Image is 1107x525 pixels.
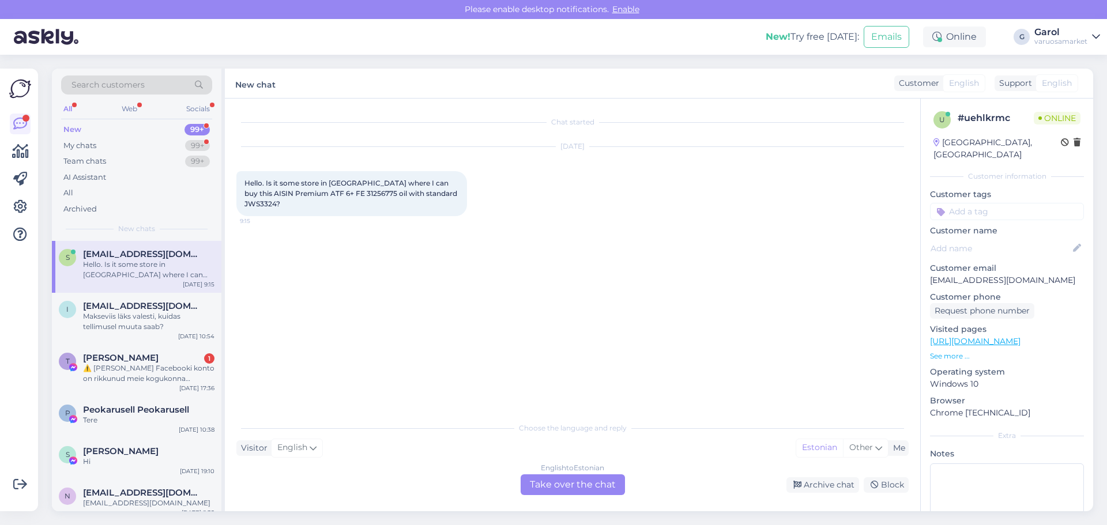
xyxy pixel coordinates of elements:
p: Customer name [930,225,1084,237]
label: New chat [235,75,276,91]
span: Hello. Is it some store in [GEOGRAPHIC_DATA] where I can buy this AISIN Premium ATF 6+ FE 3125677... [244,179,459,208]
span: nikolajzur@gmail.com [83,488,203,498]
p: Browser [930,395,1084,407]
input: Add a tag [930,203,1084,220]
div: [DATE] 9:15 [183,280,214,289]
div: Web [119,101,140,116]
div: # uehlkrmc [958,111,1034,125]
div: [DATE] 17:36 [179,384,214,392]
div: My chats [63,140,96,152]
a: Garolvaruosamarket [1034,28,1100,46]
div: Customer [894,77,939,89]
div: [GEOGRAPHIC_DATA], [GEOGRAPHIC_DATA] [933,137,1061,161]
b: New! [766,31,790,42]
p: Notes [930,448,1084,460]
p: Operating system [930,366,1084,378]
div: Online [923,27,986,47]
a: [URL][DOMAIN_NAME] [930,336,1021,346]
div: [DATE] [236,141,909,152]
div: Estonian [796,439,843,456]
p: See more ... [930,351,1084,361]
div: Extra [930,430,1084,441]
span: P [65,409,70,417]
span: u [939,115,945,124]
div: [DATE] 9:35 [182,508,214,517]
input: Add name [931,242,1071,255]
div: New [63,124,81,135]
div: [DATE] 19:10 [180,467,214,475]
div: Try free [DATE]: [766,30,859,44]
span: Online [1034,112,1080,124]
div: Archive chat [786,477,859,493]
div: All [61,101,74,116]
div: varuosamarket [1034,37,1087,46]
div: Tere [83,415,214,425]
div: 99+ [185,140,210,152]
p: Windows 10 [930,378,1084,390]
div: ⚠️ [PERSON_NAME] Facebooki konto on rikkunud meie kogukonna standardeid. Meie süsteem on saanud p... [83,363,214,384]
div: Garol [1034,28,1087,37]
p: Customer phone [930,291,1084,303]
div: [EMAIL_ADDRESS][DOMAIN_NAME] [83,498,214,508]
div: English to Estonian [541,463,604,473]
div: Archived [63,203,97,215]
div: Hi [83,456,214,467]
span: English [277,441,307,454]
div: Chat started [236,117,909,127]
div: 1 [204,353,214,364]
span: n [65,492,70,500]
div: AI Assistant [63,172,106,183]
p: Customer tags [930,188,1084,201]
div: G [1014,29,1030,45]
span: English [949,77,979,89]
div: Makseviis läks valesti, kuidas tellimusel muuta saab? [83,311,214,332]
span: Thabiso Tsubele [83,353,159,363]
span: s [66,253,70,262]
div: Choose the language and reply [236,423,909,433]
p: Chrome [TECHNICAL_ID] [930,407,1084,419]
div: Request phone number [930,303,1034,319]
div: Team chats [63,156,106,167]
span: Enable [609,4,643,14]
span: New chats [118,224,155,234]
div: Visitor [236,442,268,454]
p: [EMAIL_ADDRESS][DOMAIN_NAME] [930,274,1084,286]
div: All [63,187,73,199]
div: 99+ [185,156,210,167]
span: T [66,357,70,365]
span: English [1042,77,1072,89]
div: [DATE] 10:38 [179,425,214,434]
img: Askly Logo [9,78,31,100]
p: Visited pages [930,323,1084,335]
p: Customer email [930,262,1084,274]
div: Support [995,77,1032,89]
span: Sally Wu [83,446,159,456]
button: Emails [864,26,909,48]
span: Search customers [71,79,145,91]
span: Peokarusell Peokarusell [83,405,189,415]
div: Socials [184,101,212,116]
div: Take over the chat [521,474,625,495]
span: sonyericson2007@gmail.com [83,249,203,259]
span: i [66,305,69,314]
div: Me [888,442,905,454]
div: Customer information [930,171,1084,182]
span: Other [849,442,873,452]
span: info.stuudioauto@gmail.com [83,301,203,311]
div: [DATE] 10:54 [178,332,214,341]
div: Block [864,477,909,493]
span: 9:15 [240,217,283,225]
div: Hello. Is it some store in [GEOGRAPHIC_DATA] where I can buy this AISIN Premium ATF 6+ FE 3125677... [83,259,214,280]
div: 99+ [184,124,210,135]
span: S [66,450,70,459]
